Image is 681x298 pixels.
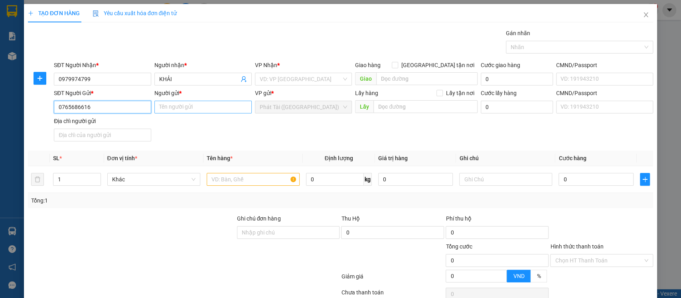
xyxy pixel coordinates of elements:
span: VND [513,273,524,279]
button: delete [31,173,44,186]
div: Người nhận [154,61,252,70]
span: Tổng cước [446,243,472,250]
span: Đơn vị tính [107,155,137,161]
button: plus [34,72,46,85]
label: Gán nhãn [506,30,530,36]
label: Cước lấy hàng [481,90,517,96]
span: kg [364,173,372,186]
label: Ghi chú đơn hàng [237,215,281,222]
span: [GEOGRAPHIC_DATA] tận nơi [398,61,478,70]
div: VP gửi [255,89,352,97]
div: CMND/Passport [556,61,653,70]
span: Cước hàng [559,155,586,161]
span: Yêu cầu xuất hóa đơn điện tử [93,10,177,16]
input: 0 [378,173,453,186]
div: Địa chỉ người gửi [54,117,151,125]
div: CMND/Passport [556,89,653,97]
span: Tên hàng [207,155,233,161]
span: Định lượng [325,155,353,161]
input: Dọc đường [376,72,478,85]
div: Phí thu hộ [446,214,549,226]
span: Lấy hàng [355,90,378,96]
img: icon [93,10,99,17]
span: user-add [241,76,247,82]
input: Ghi chú đơn hàng [237,226,340,239]
span: Phát Tài (Quận 5) [260,101,347,113]
span: plus [640,176,649,183]
div: Tổng: 1 [31,196,263,205]
button: plus [640,173,650,186]
div: SĐT Người Nhận [54,61,151,70]
span: Thu Hộ [341,215,359,222]
button: Close [635,4,657,26]
span: Giao hàng [355,62,381,68]
span: Khác [112,173,195,185]
div: SĐT Người Gửi [54,89,151,97]
span: SL [53,155,59,161]
th: Ghi chú [456,151,555,166]
label: Hình thức thanh toán [550,243,603,250]
label: Cước giao hàng [481,62,520,68]
input: Cước giao hàng [481,73,553,85]
span: Giá trị hàng [378,155,408,161]
input: Địa chỉ của người gửi [54,129,151,141]
span: plus [28,10,34,16]
span: plus [34,75,46,81]
span: % [537,273,541,279]
span: close [643,12,649,18]
div: Giảm giá [341,272,445,286]
span: VP Nhận [255,62,277,68]
input: Dọc đường [373,100,478,113]
span: Giao [355,72,376,85]
span: Lấy [355,100,373,113]
input: Ghi Chú [459,173,552,186]
input: Cước lấy hàng [481,101,553,113]
input: VD: Bàn, Ghế [207,173,300,186]
div: Người gửi [154,89,252,97]
span: TẠO ĐƠN HÀNG [28,10,80,16]
span: Lấy tận nơi [443,89,478,97]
